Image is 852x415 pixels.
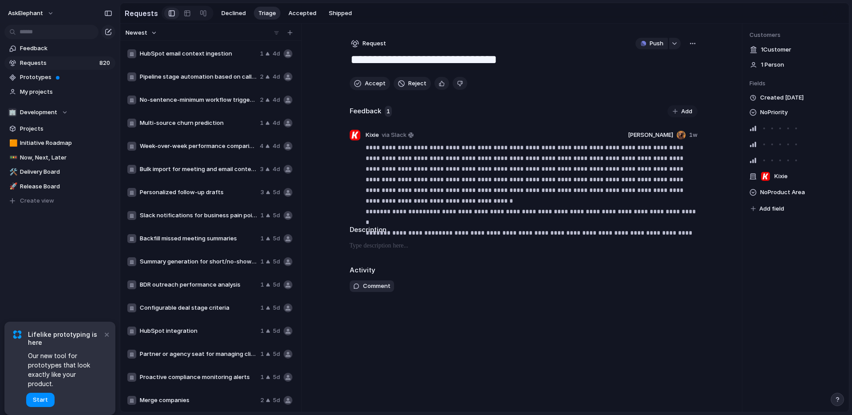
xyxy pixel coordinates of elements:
span: 5d [273,350,280,359]
span: Feedback [20,44,112,53]
button: Shipped [324,7,356,20]
span: Development [20,108,57,117]
span: 4d [272,96,280,104]
span: Start [33,395,48,404]
span: 2 [260,396,264,405]
a: 🟧Initiative Roadmap [4,136,115,150]
span: 1 [260,234,264,243]
span: Proactive compliance monitoring alerts [140,373,257,382]
span: Fields [749,79,842,88]
span: 4d [272,142,280,151]
span: HubSpot integration [140,327,257,335]
span: 5d [273,257,280,266]
a: 🛠️Delivery Board [4,165,115,179]
span: 1 Person [761,60,784,69]
span: 5d [273,303,280,312]
button: 🟧 [8,139,17,148]
span: Add [681,107,692,116]
span: Customers [749,31,842,40]
button: Create view [4,194,115,207]
span: 5d [273,327,280,335]
span: 4d [272,49,280,58]
button: 🚥 [8,153,17,162]
span: HubSpot email context ingestion [140,49,256,58]
button: Request [350,38,387,49]
span: Accept [365,79,386,88]
div: 🛠️ [9,167,16,177]
span: Newest [126,28,147,37]
button: 🏢Development [4,106,115,119]
span: Reject [408,79,426,88]
span: Kixie [774,172,788,181]
span: No Priority [760,107,788,118]
span: 5d [273,234,280,243]
span: 5d [273,396,280,405]
span: Requests [20,59,97,68]
span: Summary generation for short/no-show meetings [140,257,257,266]
span: 1 [260,373,264,382]
span: 4 [260,142,264,151]
span: Declined [221,9,246,18]
a: My projects [4,85,115,99]
button: AskElephant [4,6,59,20]
span: 1 [260,327,264,335]
span: Request [363,39,386,48]
h2: Feedback [350,106,381,116]
span: Created [DATE] [760,93,804,102]
span: Our new tool for prototypes that look exactly like your product. [28,351,102,388]
h2: Description [350,225,698,235]
span: 1 [260,303,264,312]
span: 1 [260,119,264,128]
span: Configurable deal stage criteria [140,303,257,312]
span: 4d [272,119,280,128]
span: No-sentence-minimum workflow trigger for no-show meetings [140,96,256,104]
a: 🚥Now, Next, Later [4,151,115,164]
span: 1 [260,280,264,289]
span: Lifelike prototyping is here [28,331,102,347]
a: Requests820 [4,56,115,70]
button: Add field [749,203,785,215]
span: 1 [260,257,264,266]
span: Kixie [366,131,379,140]
span: 2 [260,96,264,104]
span: Partner or agency seat for managing clients [140,350,257,359]
span: Merge companies [140,396,257,405]
span: 5d [273,373,280,382]
button: Dismiss [101,329,112,339]
span: 5d [273,280,280,289]
div: 🚀 [9,181,16,192]
button: 🚀 [8,182,17,191]
span: Personalized follow-up drafts [140,188,257,197]
span: 1 [385,106,392,117]
span: 3 [260,165,264,174]
span: via Slack [382,131,406,140]
a: via Slack [380,130,415,140]
span: [PERSON_NAME] [628,131,673,140]
span: Initiative Roadmap [20,139,112,148]
span: Release Board [20,182,112,191]
span: Now, Next, Later [20,153,112,162]
button: Accept [350,77,390,90]
span: Accepted [288,9,316,18]
span: Projects [20,124,112,133]
span: No Product Area [760,187,805,198]
span: Pipeline stage automation based on call outcomes [140,72,256,81]
span: 1w [689,131,698,140]
div: 🟧 [9,138,16,148]
a: 🚀Release Board [4,180,115,193]
button: Push [635,38,668,49]
button: Add [667,105,698,118]
span: 1 Customer [761,45,791,54]
span: Prototypes [20,73,112,82]
span: 1 [260,211,264,220]
a: Projects [4,122,115,136]
span: Comment [363,282,390,291]
span: 5d [273,188,280,197]
span: 4d [272,165,280,174]
span: Delivery Board [20,168,112,176]
span: Push [650,39,663,48]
